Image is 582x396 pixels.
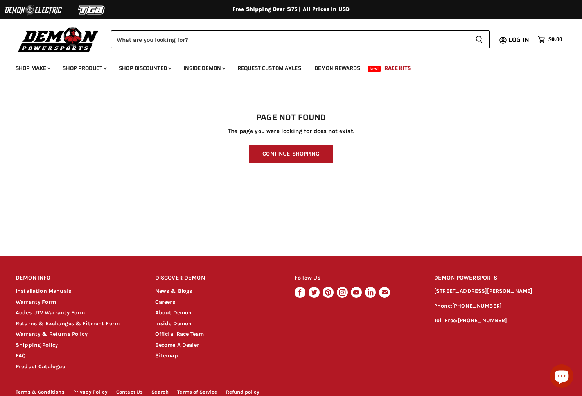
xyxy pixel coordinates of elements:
[232,60,307,76] a: Request Custom Axles
[178,60,230,76] a: Inside Demon
[379,60,417,76] a: Race Kits
[16,331,88,337] a: Warranty & Returns Policy
[116,389,143,395] a: Contact Us
[548,36,562,43] span: $0.00
[295,269,419,287] h2: Follow Us
[434,287,566,296] p: [STREET_ADDRESS][PERSON_NAME]
[111,30,490,48] form: Product
[10,57,560,76] ul: Main menu
[73,389,108,395] a: Privacy Policy
[16,363,65,370] a: Product Catalogue
[4,3,63,18] img: Demon Electric Logo 2
[63,3,121,18] img: TGB Logo 2
[155,331,204,337] a: Official Race Team
[226,389,260,395] a: Refund policy
[151,389,169,395] a: Search
[548,364,576,390] inbox-online-store-chat: Shopify online store chat
[434,316,566,325] p: Toll Free:
[155,342,199,348] a: Become A Dealer
[505,36,534,43] a: Log in
[155,269,280,287] h2: DISCOVER DEMON
[16,25,101,53] img: Demon Powersports
[309,60,366,76] a: Demon Rewards
[155,320,192,327] a: Inside Demon
[16,342,58,348] a: Shipping Policy
[155,309,192,316] a: About Demon
[508,35,529,45] span: Log in
[16,299,56,305] a: Warranty Form
[458,317,507,324] a: [PHONE_NUMBER]
[368,66,381,72] span: New!
[16,389,65,395] a: Terms & Conditions
[16,113,566,122] h1: Page not found
[155,288,192,294] a: News & Blogs
[57,60,111,76] a: Shop Product
[16,128,566,134] p: The page you were looking for does not exist.
[16,320,120,327] a: Returns & Exchanges & Fitment Form
[16,352,26,359] a: FAQ
[469,30,490,48] button: Search
[111,30,469,48] input: Search
[434,302,566,311] p: Phone:
[434,269,566,287] h2: DEMON POWERSPORTS
[16,309,85,316] a: Aodes UTV Warranty Form
[249,145,333,163] a: Continue Shopping
[10,60,55,76] a: Shop Make
[155,299,175,305] a: Careers
[113,60,176,76] a: Shop Discounted
[16,288,71,294] a: Installation Manuals
[155,352,178,359] a: Sitemap
[16,269,140,287] h2: DEMON INFO
[534,34,566,45] a: $0.00
[452,303,502,309] a: [PHONE_NUMBER]
[177,389,217,395] a: Terms of Service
